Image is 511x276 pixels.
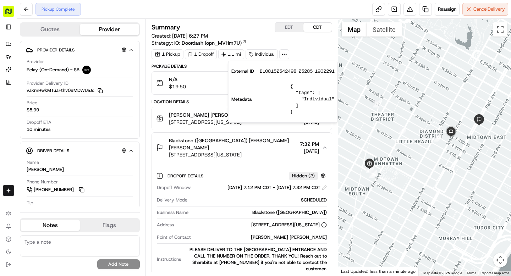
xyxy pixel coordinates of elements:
[14,139,54,147] span: Knowledge Base
[218,49,244,59] div: 1.1 mi
[27,200,33,206] span: Tip
[342,22,367,37] button: Show street map
[157,184,191,191] span: Dropoff Window
[480,271,509,275] a: Report a map error
[367,22,402,37] button: Show satellite imagery
[169,118,251,126] span: [STREET_ADDRESS][US_STATE]
[152,39,247,46] div: Strategy:
[37,148,69,154] span: Driver Details
[7,92,45,98] div: Past conversations
[191,209,327,216] div: Blackstone ([GEOGRAPHIC_DATA])
[22,110,97,116] span: [PERSON_NAME] de [PERSON_NAME] (they/them)
[7,7,21,21] img: Nash
[435,3,460,16] button: Reassign
[169,76,186,83] span: N/A
[37,47,75,53] span: Provider Details
[338,267,419,276] div: Last Updated: less than a minute ago
[340,266,363,276] a: Open this area in Google Maps (opens a new window)
[34,187,74,193] span: [PHONE_NUMBER]
[152,24,180,31] h3: Summary
[27,67,79,73] span: Relay (On-Demand) - SB
[157,234,191,241] span: Point of Contact
[434,134,442,142] div: 5
[27,159,39,166] span: Name
[289,171,328,180] button: Hidden (2)
[26,145,134,156] button: Driver Details
[300,148,319,155] span: [DATE]
[231,68,254,74] span: External ID
[110,91,129,99] button: See all
[373,100,381,107] div: 1
[399,127,406,134] div: 4
[423,271,462,275] span: Map data ©2025 Google
[231,96,252,103] span: Metadata
[172,33,208,39] span: [DATE] 6:27 PM
[7,103,18,115] img: Mat Toderenczuk de la Barba (they/them)
[82,66,91,74] img: relay_logo_black.png
[27,100,37,106] span: Price
[7,28,129,40] p: Welcome 👋
[303,23,332,32] button: CDT
[50,156,86,162] a: Powered byPylon
[152,99,332,105] div: Location Details
[190,197,327,203] div: SCHEDULED
[174,39,242,46] span: IO: Doordash (opn_MVHm7U)
[340,266,363,276] img: Google
[185,49,217,59] div: 1 Dropoff
[121,70,129,78] button: Start new chat
[157,222,174,228] span: Address
[7,68,20,81] img: 1736555255976-a54dd68f-1ca7-489b-9aae-adbdc363a1c4
[27,59,44,65] span: Provider
[24,68,116,75] div: Start new chat
[7,140,13,146] div: 📗
[246,49,278,59] div: Individual
[300,140,319,148] span: 7:32 PM
[194,234,327,241] div: [PERSON_NAME] [PERSON_NAME]
[157,197,187,203] span: Delivery Mode
[80,220,139,231] button: Flags
[27,107,39,113] span: $5.99
[290,83,335,115] pre: { "tags": [ "Individual" ] }
[169,137,297,151] span: Blackstone ([GEOGRAPHIC_DATA]) [PERSON_NAME] [PERSON_NAME]
[174,39,247,46] a: IO: Doordash (opn_MVHm7U)
[21,220,80,231] button: Notes
[21,24,80,35] button: Quotes
[60,140,66,146] div: 💻
[57,137,117,149] a: 💻API Documentation
[493,253,507,267] button: Map camera controls
[152,49,183,59] div: 1 Pickup
[366,165,374,173] div: 2
[169,111,251,118] span: [PERSON_NAME] [PERSON_NAME]
[466,271,476,275] a: Terms
[152,32,208,39] span: Created:
[157,256,181,263] span: Instructions
[438,6,456,12] span: Reassign
[260,68,335,74] span: BL08152542498-25285-1902291
[102,110,116,116] span: [DATE]
[152,64,332,69] div: Package Details
[184,247,327,272] div: PLEASE DELIVER TO THE [GEOGRAPHIC_DATA] ENTRANCE AND CALL THE NUMBER ON THE ORDER. THANK YOU! Rea...
[462,3,508,16] button: CancelDelivery
[169,151,297,158] span: [STREET_ADDRESS][US_STATE]
[227,184,327,191] div: [DATE] 7:12 PM CDT - [DATE] 7:32 PM CDT
[169,83,186,90] span: $19.50
[152,72,332,94] button: N/A$19.50
[157,209,188,216] span: Business Name
[98,110,100,116] span: •
[369,170,377,178] div: 3
[24,75,90,81] div: We're available if you need us!
[167,173,205,179] span: Dropoff Details
[473,6,505,12] span: Cancel Delivery
[71,157,86,162] span: Pylon
[80,24,139,35] button: Provider
[26,44,134,56] button: Provider Details
[27,80,68,87] span: Provider Delivery ID
[27,166,64,173] div: [PERSON_NAME]
[18,46,117,53] input: Clear
[27,126,50,133] div: 10 minutes
[27,186,86,194] a: [PHONE_NUMBER]
[27,87,103,94] button: vZkmRwkMTuZFthv0BMDWUaJc
[251,222,327,228] div: [STREET_ADDRESS][US_STATE]
[275,23,303,32] button: EDT
[67,139,114,147] span: API Documentation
